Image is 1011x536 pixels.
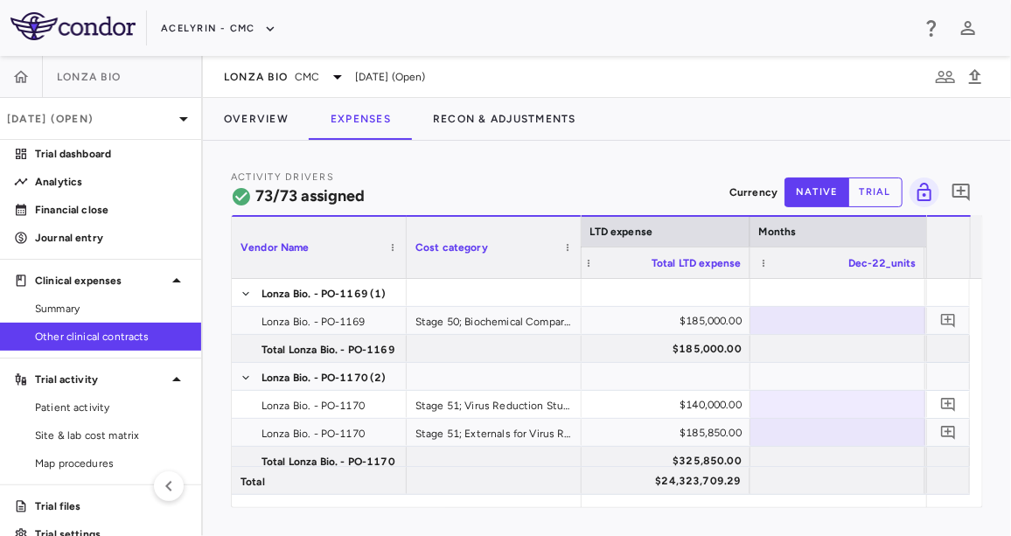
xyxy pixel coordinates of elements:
button: Add comment [937,309,960,332]
span: Lonza Bio. - PO-1170 [261,420,365,448]
h6: 73/73 assigned [255,184,365,208]
div: $24,323,709.29 [591,467,742,495]
img: logo-full-SnFGN8VE.png [10,12,136,40]
span: Total Lonza Bio. - PO-1170 [261,448,395,476]
button: Expenses [310,98,412,140]
p: Trial dashboard [35,146,187,162]
span: Activity Drivers [231,171,334,183]
p: Clinical expenses [35,273,166,289]
div: Stage 50; Biochemical Comparability; Contract Value 185,000 [407,307,582,334]
div: $185,000.00 [591,307,742,335]
span: (2) [370,364,386,392]
p: Trial files [35,498,187,514]
div: $140,000.00 [591,391,742,419]
span: Lonza Bio. - PO-1170 [261,364,368,392]
span: Vendor Name [241,241,310,254]
div: Stage 51; Virus Reduction Study (2 Virus); Contract Value 140,000 [407,391,582,418]
button: Acelyrin - CMC [161,15,276,43]
span: Patient activity [35,400,187,415]
span: Total LTD expense [652,257,742,269]
span: [DATE] (Open) [355,69,426,85]
span: Dec-22_units [848,257,917,269]
span: (1) [370,280,386,308]
span: Lonza Bio [224,70,288,84]
p: Financial close [35,202,187,218]
p: Analytics [35,174,187,190]
p: Journal entry [35,230,187,246]
span: Months [759,226,797,238]
p: Currency [729,184,777,200]
div: $185,850.00 [591,419,742,447]
span: Lonza Bio. - PO-1170 [261,392,365,420]
span: Lonza Bio. - PO-1169 [261,280,368,308]
button: native [784,178,849,207]
span: LTD expense [590,226,653,238]
button: Add comment [937,393,960,416]
svg: Add comment [940,396,957,413]
div: $325,850.00 [591,447,742,475]
button: Add comment [937,421,960,444]
span: Other clinical contracts [35,329,187,345]
span: Total [241,468,265,496]
span: Cost category [415,241,488,254]
div: $185,000.00 [591,335,742,363]
span: Lonza Bio. - PO-1169 [261,308,365,336]
div: Stage 51; Externals for Virus Reduction Study (2 Virus); Contract Value 185,850 [407,419,582,446]
span: Total Lonza Bio. - PO-1169 [261,336,395,364]
span: Lonza Bio [57,70,121,84]
span: Site & lab cost matrix [35,428,187,443]
p: Trial activity [35,372,166,387]
button: trial [848,178,903,207]
span: Summary [35,301,187,317]
svg: Add comment [940,312,957,329]
p: [DATE] (Open) [7,111,173,127]
span: You do not have permission to lock or unlock grids [903,178,939,207]
button: Overview [203,98,310,140]
svg: Add comment [940,424,957,441]
button: Recon & Adjustments [412,98,597,140]
button: Add comment [946,178,976,207]
span: Map procedures [35,456,187,471]
span: CMC [295,69,319,85]
svg: Add comment [951,182,972,203]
